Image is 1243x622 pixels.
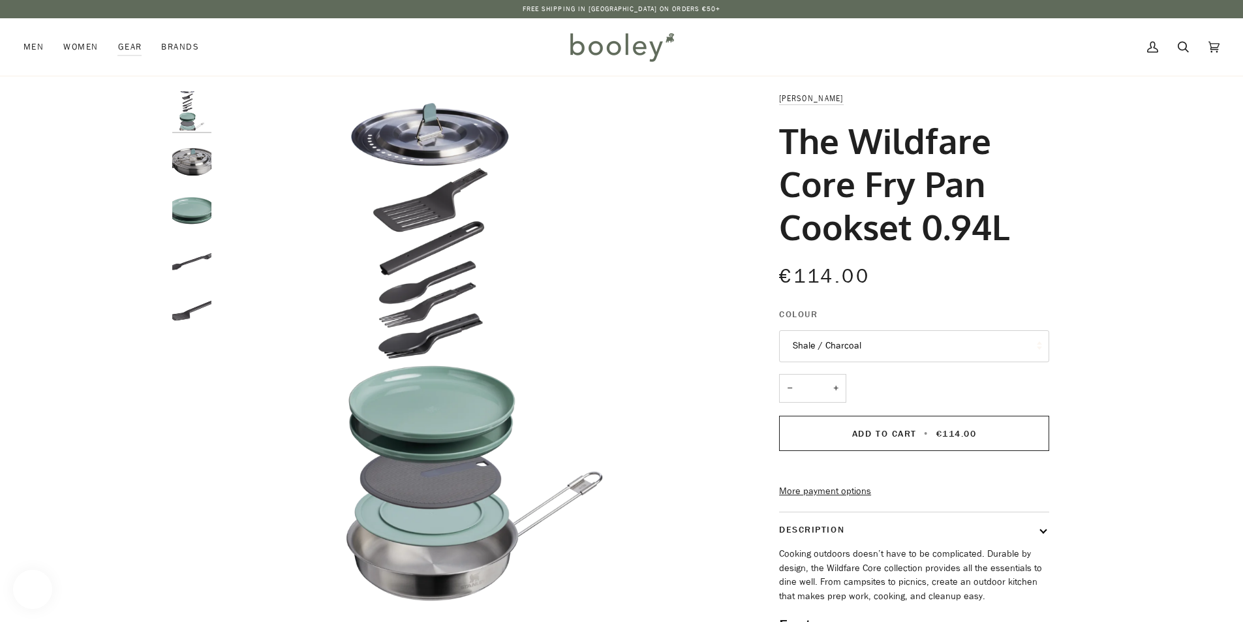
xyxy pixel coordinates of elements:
[779,330,1049,362] button: Shale / Charcoal
[172,191,211,230] img: Stanley The Wildfare Core Fry Pan Cookset 0.94L Shale / Charcoal - Booley Galway
[779,416,1049,451] button: Add to Cart • €114.00
[779,307,818,321] span: Colour
[23,18,54,76] a: Men
[23,40,44,54] span: Men
[920,428,932,440] span: •
[852,428,917,440] span: Add to Cart
[108,18,152,76] a: Gear
[779,93,843,104] a: [PERSON_NAME]
[564,28,679,66] img: Booley
[825,374,846,403] button: +
[779,374,800,403] button: −
[172,91,211,131] img: Stanley The Wildfare Core Fry Pan Cookset 0.94L Shale / Charcoal - Booley Galway
[218,91,734,608] img: Stanley The Wildfare Core Fry Pan Cookset 0.94L Shale / Charcoal - Booley Galway
[118,40,142,54] span: Gear
[779,119,1039,248] h1: The Wildfare Core Fry Pan Cookset 0.94L
[151,18,209,76] a: Brands
[63,40,98,54] span: Women
[13,570,52,609] iframe: Button to open loyalty program pop-up
[161,40,199,54] span: Brands
[172,142,211,181] img: Stanley The Wildfare Core Fry Pan Cookset 0.94L Shale / Charcoal - Booley Galway
[172,241,211,281] img: Stanley The Wildfare Core Fry Pan Cookset 0.94L Shale / Charcoal - Booley Galway
[936,428,977,440] span: €114.00
[779,374,846,403] input: Quantity
[172,292,211,331] img: Stanley The Wildfare Core Fry Pan Cookset 0.94L Shale / Charcoal - Booley Galway
[779,547,1049,604] p: Cooking outdoors doesn’t have to be complicated. Durable by design, the Wildfare Core collection ...
[54,18,108,76] a: Women
[779,263,870,290] span: €114.00
[779,512,1049,547] button: Description
[779,484,1049,499] a: More payment options
[523,4,721,14] p: Free Shipping in [GEOGRAPHIC_DATA] on Orders €50+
